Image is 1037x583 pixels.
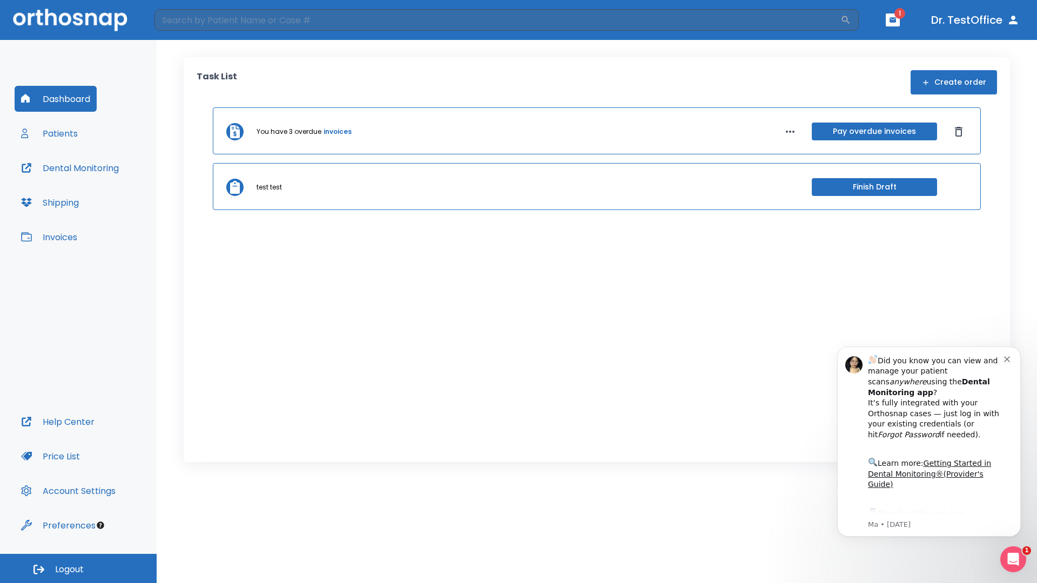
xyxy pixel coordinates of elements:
[15,120,84,146] button: Patients
[55,564,84,575] span: Logout
[911,70,997,94] button: Create order
[324,127,352,137] a: invoices
[15,224,84,250] button: Invoices
[1022,546,1031,555] span: 1
[15,155,125,181] button: Dental Monitoring
[15,443,86,469] button: Price List
[257,182,282,192] p: test test
[15,86,97,112] button: Dashboard
[821,333,1037,578] iframe: Intercom notifications message
[950,123,967,140] button: Dismiss
[812,178,937,196] button: Finish Draft
[812,123,937,140] button: Pay overdue invoices
[894,8,905,19] span: 1
[13,9,127,31] img: Orthosnap
[96,520,105,530] div: Tooltip anchor
[15,478,122,504] button: Account Settings
[197,70,237,94] p: Task List
[257,127,321,137] p: You have 3 overdue
[15,512,102,538] button: Preferences
[1000,546,1026,572] iframe: Intercom live chat
[927,10,1024,30] button: Dr. TestOffice
[15,409,101,435] button: Help Center
[154,9,840,31] input: Search by Patient Name or Case #
[15,189,85,215] button: Shipping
